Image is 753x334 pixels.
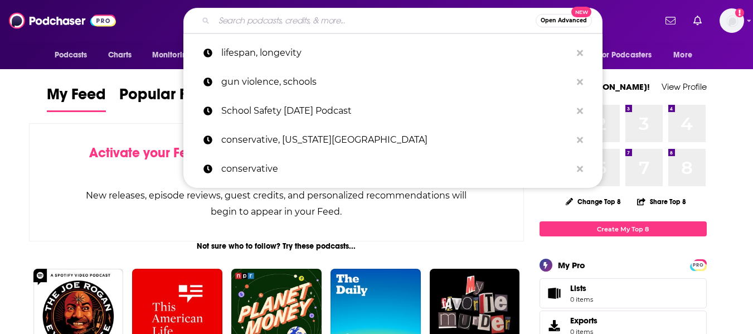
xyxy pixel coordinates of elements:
[571,7,591,17] span: New
[692,261,705,269] span: PRO
[559,195,628,209] button: Change Top 8
[221,38,571,67] p: lifespan, longevity
[662,81,707,92] a: View Profile
[85,145,468,177] div: by following Podcasts, Creators, Lists, and other Users!
[183,154,603,183] a: conservative
[665,45,706,66] button: open menu
[47,45,102,66] button: open menu
[85,187,468,220] div: New releases, episode reviews, guest credits, and personalized recommendations will begin to appe...
[214,12,536,30] input: Search podcasts, credits, & more...
[543,285,566,301] span: Lists
[543,318,566,333] span: Exports
[119,85,214,110] span: Popular Feed
[183,125,603,154] a: conservative, [US_STATE][GEOGRAPHIC_DATA]
[591,45,668,66] button: open menu
[661,11,680,30] a: Show notifications dropdown
[29,241,524,251] div: Not sure who to follow? Try these podcasts...
[101,45,139,66] a: Charts
[540,278,707,308] a: Lists
[599,47,652,63] span: For Podcasters
[47,85,106,112] a: My Feed
[183,96,603,125] a: School Safety [DATE] Podcast
[689,11,706,30] a: Show notifications dropdown
[183,67,603,96] a: gun violence, schools
[735,8,744,17] svg: Add a profile image
[570,283,586,293] span: Lists
[570,316,597,326] span: Exports
[570,296,593,303] span: 0 items
[692,260,705,269] a: PRO
[183,38,603,67] a: lifespan, longevity
[720,8,744,33] span: Logged in as angelabellBL2024
[221,96,571,125] p: School Safety Today Podcast
[673,47,692,63] span: More
[558,260,585,270] div: My Pro
[720,8,744,33] img: User Profile
[536,14,592,27] button: Open AdvancedNew
[55,47,88,63] span: Podcasts
[720,8,744,33] button: Show profile menu
[144,45,206,66] button: open menu
[637,191,687,212] button: Share Top 8
[221,67,571,96] p: gun violence, schools
[152,47,192,63] span: Monitoring
[47,85,106,110] span: My Feed
[570,283,593,293] span: Lists
[183,8,603,33] div: Search podcasts, credits, & more...
[9,10,116,31] img: Podchaser - Follow, Share and Rate Podcasts
[540,221,707,236] a: Create My Top 8
[541,18,587,23] span: Open Advanced
[108,47,132,63] span: Charts
[221,154,571,183] p: conservative
[89,144,203,161] span: Activate your Feed
[119,85,214,112] a: Popular Feed
[221,125,571,154] p: conservative, washington DC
